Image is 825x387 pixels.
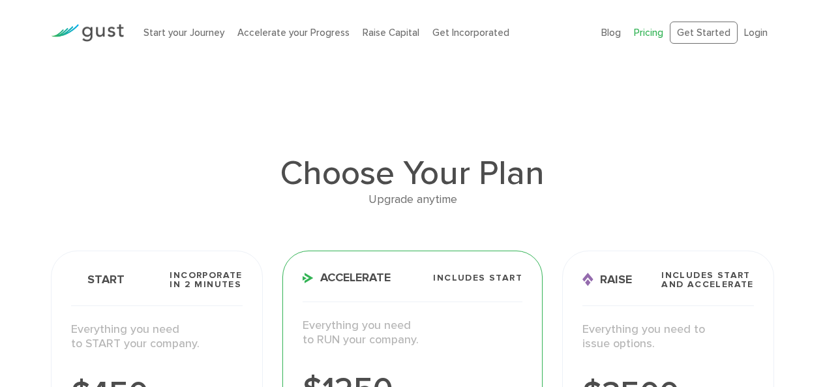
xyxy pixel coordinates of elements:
span: Includes START [433,273,522,283]
p: Everything you need to START your company. [71,322,243,352]
img: Gust Logo [51,24,124,42]
p: Everything you need to issue options. [582,322,754,352]
img: Raise Icon [582,273,593,286]
a: Raise Capital [363,27,419,39]
span: Start [71,273,125,286]
span: Accelerate [303,272,391,284]
a: Accelerate your Progress [237,27,350,39]
span: Includes START and ACCELERATE [661,271,754,289]
a: Pricing [634,27,663,39]
a: Login [744,27,768,39]
a: Get Started [670,22,738,44]
img: Accelerate Icon [303,273,314,283]
span: Incorporate in 2 Minutes [170,271,242,289]
div: Upgrade anytime [51,191,774,209]
p: Everything you need to RUN your company. [303,318,522,348]
h1: Choose Your Plan [51,157,774,191]
a: Blog [601,27,621,39]
a: Start your Journey [143,27,224,39]
a: Get Incorporated [432,27,509,39]
span: Raise [582,273,632,286]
